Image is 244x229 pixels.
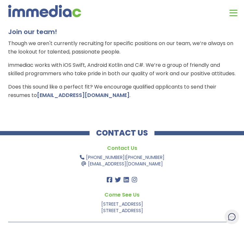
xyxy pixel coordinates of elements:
[101,201,143,214] a: [STREET_ADDRESS][STREET_ADDRESS]
[37,91,129,99] a: [EMAIL_ADDRESS][DOMAIN_NAME]
[8,144,236,152] h4: Contact Us
[8,5,81,17] img: immediac
[8,39,236,56] p: Though we aren't currently recruiting for specific positions on our team, we’re always on the loo...
[8,28,236,36] h2: Join our team!
[90,129,154,137] h2: CONTACT US
[8,61,236,78] p: immediac works with iOS Swift, Android Kotlin and C#. We’re a group of friendly and skilled progr...
[126,154,165,161] a: [PHONE_NUMBER]
[86,154,125,161] a: [PHONE_NUMBER]
[8,83,236,100] p: Does this sound like a perfect fit? We encourage qualified applicants to send their resumes to .
[8,190,236,199] h4: Come See Us
[88,161,163,167] a: [EMAIL_ADDRESS][DOMAIN_NAME]
[8,154,236,167] p: |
